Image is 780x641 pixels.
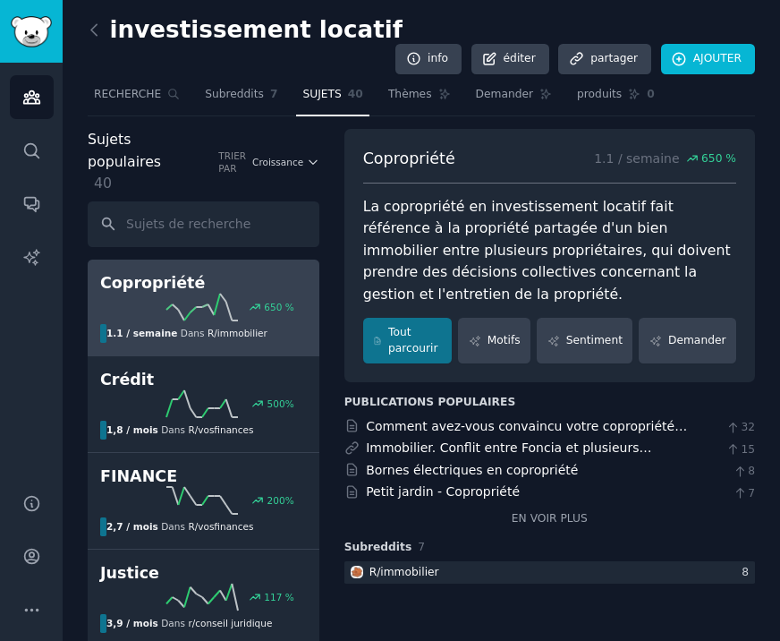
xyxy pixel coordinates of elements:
[100,324,274,343] div: Dans
[264,591,293,603] div: 117 %
[382,81,457,117] a: Thèmes
[366,440,651,474] a: Immobilier. Conflit entre Foncia et plusieurs copropriétés :
[512,511,588,527] a: EN VOIR PLUS
[11,16,52,47] img: Logo GummySearch
[100,421,259,440] div: Dans
[344,395,516,411] div: PUBLICATIONS POPULAIRES
[558,44,651,74] a: partager
[199,81,284,117] a: Subreddits7
[267,494,294,507] div: 200 %
[366,463,578,477] a: Bornes électriques en copropriété
[100,369,307,391] h2: Crédit
[537,318,632,363] a: Sentiment
[188,424,253,435] span: R/ vosfinances
[264,301,293,313] div: 650 %
[188,521,253,532] span: R/ vosfinances
[100,466,307,488] h2: FINANCE
[94,87,161,103] span: RECHERCHE
[471,44,549,74] a: éditer
[267,397,294,410] div: 500 %
[363,148,455,170] span: Copropriété
[395,44,462,74] a: info
[94,175,112,192] span: 40
[571,81,661,117] a: produits0
[88,201,319,247] input: Sujets de recherche
[100,562,307,585] h2: Justice
[88,453,319,550] a: FINANCE200%2,7 / moisDans R/vosfinances
[296,81,369,117] a: SUJETS40
[100,272,307,295] h2: Copropriété
[458,318,530,363] a: Motifs
[369,565,439,581] div: R/ immobilier
[733,464,755,480] span: 8
[88,356,319,453] a: Crédit500%1,8 / moisDans R/vosfinances
[577,87,622,103] span: produits
[725,442,755,458] span: 15
[661,44,755,74] a: AJOUTER
[348,87,363,103] span: 40
[106,521,158,532] b: 2,7 / mois
[106,424,158,435] b: 1,8 / mois
[647,87,655,103] span: 0
[218,150,246,175] div: TRIER PAR
[344,540,412,556] span: Subreddits
[88,260,319,356] a: Copropriété650 %1.1 / semaineDans R/immobilier
[742,565,755,581] div: 8
[366,419,687,452] a: Comment avez-vous convaincu votre copropriété d'installer quelque chose ?
[470,81,559,117] a: Demander
[205,87,264,103] span: Subreddits
[88,129,206,173] span: Sujets populaires
[106,618,158,628] b: 3,9 / mois
[208,328,267,338] span: R/ immobilier
[701,151,736,167] span: 650 %
[388,87,432,103] span: Thèmes
[418,541,425,553] span: 7
[252,156,303,168] span: Croissance
[351,566,363,578] img: immobilier
[188,618,272,628] span: r/ conseil juridique
[88,81,186,117] a: RECHERCHE
[270,87,278,103] span: 7
[302,87,341,103] span: SUJETS
[363,196,736,306] div: La copropriété en investissement locatif fait référence à la propriété partagée d'un bien immobil...
[88,16,403,45] h2: investissement locatif
[106,328,177,338] b: 1.1 / semaine
[725,420,755,436] span: 32
[594,148,736,170] p: 1.1 / semaine
[639,318,736,363] a: Demander
[252,156,319,168] button: Croissance
[344,561,755,584] a: immobilierR/immobilier8
[733,486,755,502] span: 7
[100,614,278,633] div: Dans
[100,517,259,536] div: Dans
[476,87,534,103] span: Demander
[366,484,520,499] a: Petit jardin - Copropriété
[363,318,453,363] a: Tout parcourir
